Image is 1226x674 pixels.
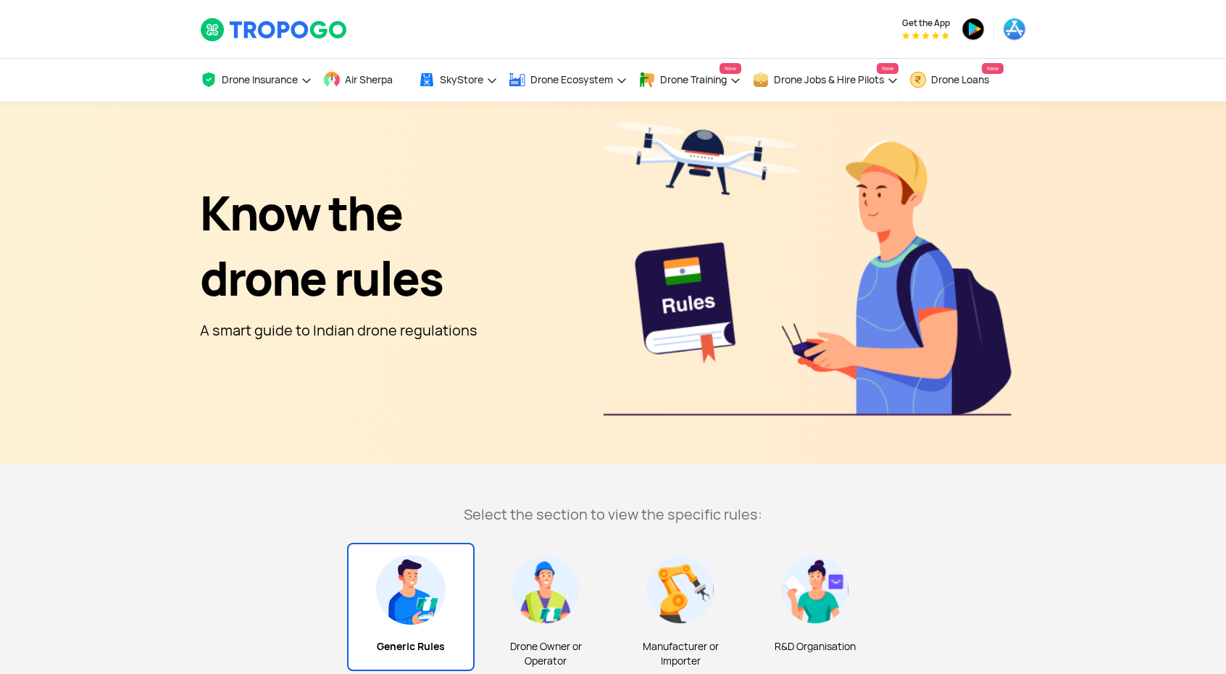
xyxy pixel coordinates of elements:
span: Drone Ecosystem [530,74,613,86]
span: New [877,63,898,74]
img: App Raking [902,32,949,39]
span: Drone Jobs & Hire Pilots [774,74,884,86]
span: Drone Training [660,74,727,86]
span: Manufacturer or Importer [622,639,739,668]
a: Drone Ecosystem [509,59,627,101]
img: ic_playstore.png [962,17,985,41]
span: SkyStore [440,74,483,86]
a: Drone TrainingNew [638,59,741,101]
h1: Know the drone rules [200,181,478,312]
a: SkyStore [418,59,498,101]
span: Generic Rules [354,639,468,654]
span: New [982,63,1004,74]
span: Drone Owner or Operator [487,639,604,668]
span: Drone Insurance [222,74,298,86]
span: New [720,63,741,74]
a: Drone Jobs & Hire PilotsNew [752,59,898,101]
img: R&D Organisation [780,555,850,625]
span: Get the App [902,17,950,29]
span: Drone Loans [931,74,989,86]
p: A smart guide to Indian drone regulations [200,319,478,342]
a: Drone Insurance [200,59,312,101]
img: ic_appstore.png [1003,17,1026,41]
img: TropoGo Logo [200,17,349,42]
a: Drone LoansNew [909,59,1004,101]
a: Air Sherpa [323,59,407,101]
img: Drone Owner or <br/> Operator [511,555,580,625]
img: Manufacturer or Importer [646,555,715,625]
span: R&D Organisation [756,639,874,654]
span: Air Sherpa [345,74,393,86]
img: Generic Rules [376,555,446,625]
